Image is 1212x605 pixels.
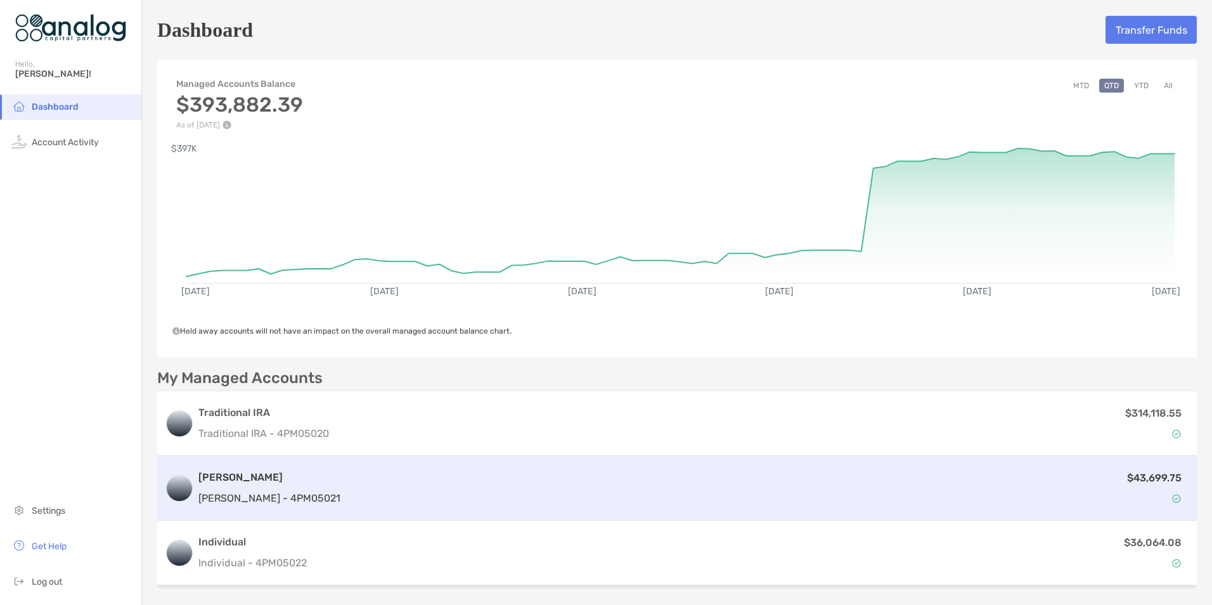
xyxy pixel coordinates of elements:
span: Held away accounts will not have an impact on the overall managed account balance chart. [172,327,512,335]
text: $397K [171,143,197,154]
text: [DATE] [370,286,399,297]
img: activity icon [11,134,27,149]
span: Settings [32,505,65,516]
h5: Dashboard [157,15,253,44]
img: settings icon [11,502,27,517]
img: household icon [11,98,27,114]
img: logo account [167,540,192,566]
img: Account Status icon [1172,559,1181,568]
span: Get Help [32,541,67,552]
text: [DATE] [1152,286,1180,297]
img: logo account [167,476,192,501]
p: [PERSON_NAME] - 4PM05021 [198,490,340,506]
span: [PERSON_NAME]! [15,68,134,79]
h3: Individual [198,535,307,550]
text: [DATE] [963,286,991,297]
p: As of [DATE] [176,120,303,129]
text: [DATE] [568,286,596,297]
img: Account Status icon [1172,429,1181,438]
h3: [PERSON_NAME] [198,470,340,485]
p: Traditional IRA - 4PM05020 [198,426,329,441]
span: Log out [32,576,62,587]
h3: Traditional IRA [198,405,329,420]
span: Dashboard [32,101,79,112]
img: logo account [167,411,192,436]
button: YTD [1129,79,1154,93]
button: MTD [1068,79,1094,93]
text: [DATE] [181,286,210,297]
p: $43,699.75 [1127,470,1182,486]
button: QTD [1099,79,1124,93]
p: $36,064.08 [1124,535,1182,550]
h3: $393,882.39 [176,93,303,117]
text: [DATE] [765,286,794,297]
button: All [1159,79,1178,93]
button: Transfer Funds [1106,16,1197,44]
img: Account Status icon [1172,494,1181,503]
h4: Managed Accounts Balance [176,79,303,89]
img: logout icon [11,573,27,589]
span: Account Activity [32,137,99,148]
img: get-help icon [11,538,27,553]
img: Zoe Logo [15,5,126,51]
p: $314,118.55 [1125,405,1182,421]
p: Individual - 4PM05022 [198,555,307,571]
img: Performance Info [222,120,231,129]
p: My Managed Accounts [157,370,323,386]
